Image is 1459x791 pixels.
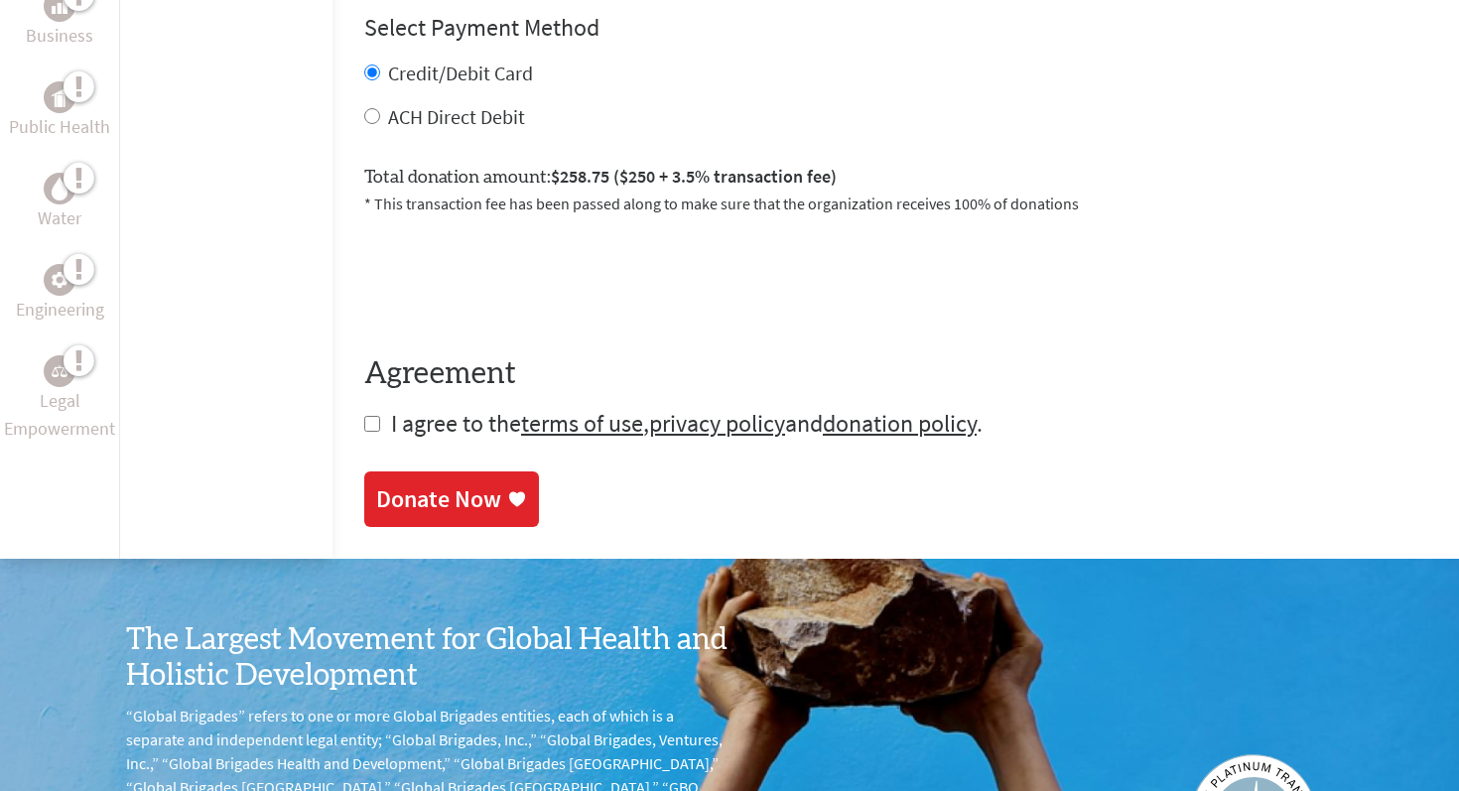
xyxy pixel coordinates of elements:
[823,408,977,439] a: donation policy
[52,178,67,200] img: Water
[364,163,837,192] label: Total donation amount:
[9,113,110,141] p: Public Health
[388,104,525,129] label: ACH Direct Debit
[44,264,75,296] div: Engineering
[364,192,1427,215] p: * This transaction fee has been passed along to make sure that the organization receives 100% of ...
[126,622,729,694] h3: The Largest Movement for Global Health and Holistic Development
[551,165,837,188] span: $258.75 ($250 + 3.5% transaction fee)
[52,87,67,107] img: Public Health
[38,173,81,232] a: WaterWater
[364,356,1427,392] h4: Agreement
[391,408,983,439] span: I agree to the , and .
[521,408,643,439] a: terms of use
[388,61,533,85] label: Credit/Debit Card
[4,355,115,443] a: Legal EmpowermentLegal Empowerment
[52,365,67,377] img: Legal Empowerment
[649,408,785,439] a: privacy policy
[364,239,666,317] iframe: reCAPTCHA
[4,387,115,443] p: Legal Empowerment
[364,471,539,527] a: Donate Now
[52,272,67,288] img: Engineering
[38,204,81,232] p: Water
[44,173,75,204] div: Water
[16,296,104,324] p: Engineering
[44,355,75,387] div: Legal Empowerment
[9,81,110,141] a: Public HealthPublic Health
[26,22,93,50] p: Business
[44,81,75,113] div: Public Health
[16,264,104,324] a: EngineeringEngineering
[376,483,501,515] div: Donate Now
[364,12,1427,44] h4: Select Payment Method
